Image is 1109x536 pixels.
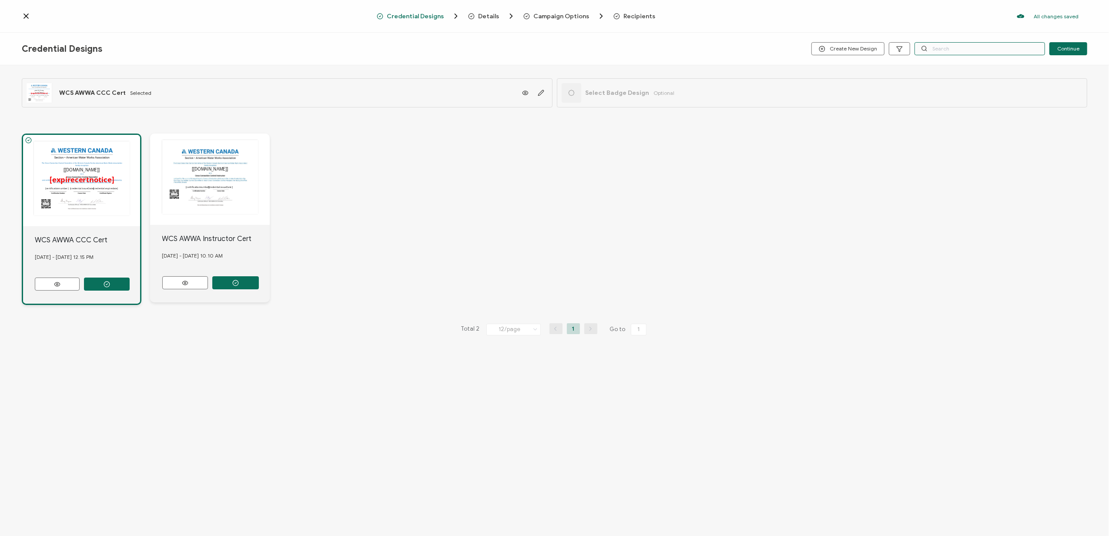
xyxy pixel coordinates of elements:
span: Credential Designs [22,44,102,54]
p: All changes saved [1034,13,1079,20]
div: WCS AWWA Instructor Cert [162,234,270,244]
div: [DATE] - [DATE] 12.15 PM [35,245,140,269]
span: Select Badge Design [586,89,650,97]
span: Details [478,13,499,20]
div: [DATE] - [DATE] 10.10 AM [162,244,270,268]
input: Search [915,42,1045,55]
li: 1 [567,323,580,334]
input: Select [486,324,541,335]
span: Recipients [623,13,655,20]
span: Campaign Options [533,13,589,20]
span: Recipients [613,13,655,20]
span: Create New Design [819,46,877,52]
span: Selected [130,90,151,96]
iframe: Chat Widget [1065,494,1109,536]
button: Create New Design [811,42,885,55]
span: Credential Designs [387,13,444,20]
span: Continue [1057,46,1079,51]
button: Continue [1049,42,1087,55]
span: Campaign Options [523,12,606,20]
span: Credential Designs [377,12,460,20]
span: Optional [654,90,675,96]
span: WCS AWWA CCC Cert [59,89,126,97]
div: WCS AWWA CCC Cert [35,235,140,245]
span: Total 2 [461,323,480,335]
span: Go to [610,323,648,335]
div: Breadcrumb [377,12,732,20]
span: Details [468,12,516,20]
